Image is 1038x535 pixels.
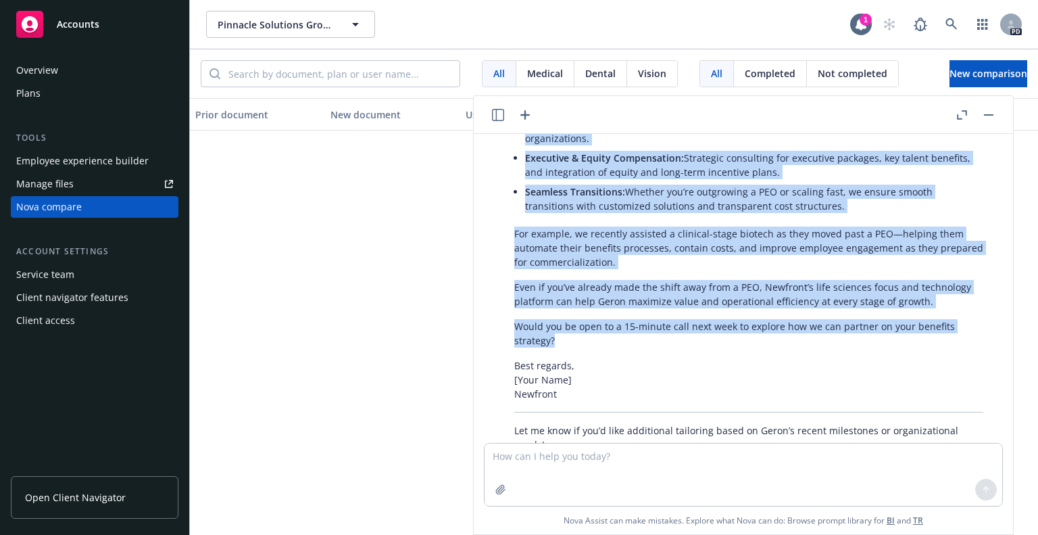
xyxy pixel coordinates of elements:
[585,66,616,80] span: Dental
[876,11,903,38] a: Start snowing
[11,245,178,258] div: Account settings
[206,11,375,38] button: Pinnacle Solutions Group
[887,515,895,526] a: BI
[16,310,75,331] div: Client access
[16,287,128,308] div: Client navigator features
[907,11,934,38] a: Report a Bug
[969,11,996,38] a: Switch app
[11,287,178,308] a: Client navigator features
[860,14,872,26] div: 1
[218,18,335,32] span: Pinnacle Solutions Group
[16,150,149,172] div: Employee experience builder
[16,83,41,104] div: Plans
[57,19,99,30] span: Accounts
[16,196,82,218] div: Nova compare
[514,227,983,269] p: For example, we recently assisted a clinical-stage biotech as they moved past a PEO—helping them ...
[913,515,923,526] a: TR
[209,68,220,79] svg: Search
[525,182,983,216] li: Whether you’re outgrowing a PEO or scaling fast, we ensure smooth transitions with customized sol...
[330,108,455,122] div: New document
[11,196,178,218] a: Nova compare
[493,66,505,80] span: All
[11,5,178,43] a: Accounts
[25,490,126,505] span: Open Client Navigator
[11,264,178,285] a: Service team
[11,173,178,195] a: Manage files
[16,60,58,81] div: Overview
[11,60,178,81] a: Overview
[638,66,666,80] span: Vision
[11,83,178,104] a: Plans
[220,61,460,87] input: Search by document, plan or user name...
[460,98,562,131] button: User
[949,67,1027,80] span: New comparison
[527,66,563,80] span: Medical
[564,507,923,534] span: Nova Assist can make mistakes. Explore what Nova can do: Browse prompt library for and
[818,66,887,80] span: Not completed
[514,423,983,452] p: Let me know if you’d like additional tailoring based on Geron’s recent milestones or organization...
[514,358,983,401] p: Best regards, [Your Name] Newfront
[16,173,74,195] div: Manage files
[514,280,983,308] p: Even if you’ve already made the shift away from a PEO, Newfront’s life sciences focus and technol...
[195,108,320,122] div: Prior document
[525,152,684,164] span: Executive & Equity Compensation:
[525,148,983,182] li: Strategic consulting for executive packages, key talent benefits, and integration of equity and l...
[514,319,983,348] p: Would you be open to a 15-minute call next week to explore how we can partner on your benefits st...
[938,11,965,38] a: Search
[190,98,325,131] button: Prior document
[11,310,178,331] a: Client access
[525,185,625,198] span: Seamless Transitions:
[466,108,556,122] div: User
[11,131,178,145] div: Tools
[325,98,460,131] button: New document
[11,150,178,172] a: Employee experience builder
[745,66,795,80] span: Completed
[16,264,74,285] div: Service team
[949,60,1027,87] button: New comparison
[711,66,722,80] span: All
